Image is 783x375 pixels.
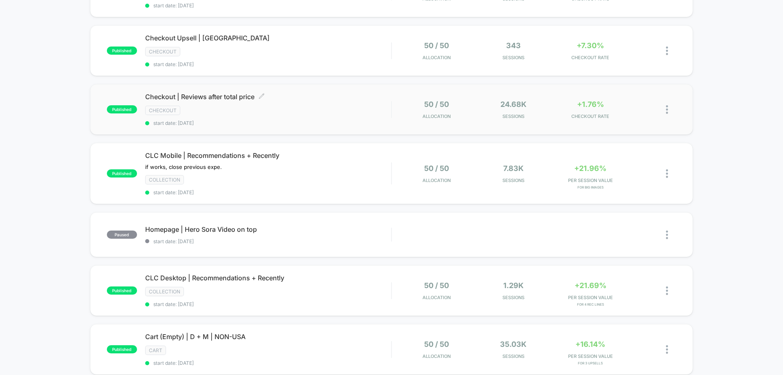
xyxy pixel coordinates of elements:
[575,281,606,290] span: +21.69%
[424,340,449,348] span: 50 / 50
[422,178,451,183] span: Allocation
[422,55,451,60] span: Allocation
[145,360,391,366] span: start date: [DATE]
[145,47,180,56] span: Checkout
[500,100,526,109] span: 24.68k
[107,47,137,55] span: published
[107,345,137,353] span: published
[107,105,137,113] span: published
[477,295,550,300] span: Sessions
[554,295,627,300] span: PER SESSION VALUE
[554,353,627,359] span: PER SESSION VALUE
[145,274,391,282] span: CLC Desktop | Recommendations + Recently
[554,113,627,119] span: CHECKOUT RATE
[506,41,521,50] span: 343
[107,231,137,239] span: paused
[424,100,449,109] span: 50 / 50
[477,353,550,359] span: Sessions
[145,333,391,341] span: Cart (Empty) | D + M | NON-USA
[424,41,449,50] span: 50 / 50
[503,281,524,290] span: 1.29k
[577,100,604,109] span: +1.76%
[554,185,627,189] span: for big images
[422,295,451,300] span: Allocation
[422,353,451,359] span: Allocation
[666,286,668,295] img: close
[145,287,184,296] span: collection
[145,61,391,67] span: start date: [DATE]
[500,340,526,348] span: 35.03k
[145,346,166,355] span: cart
[666,169,668,178] img: close
[666,105,668,114] img: close
[145,175,184,184] span: collection
[145,106,180,115] span: Checkout
[145,120,391,126] span: start date: [DATE]
[422,113,451,119] span: Allocation
[577,41,604,50] span: +7.30%
[145,93,391,101] span: Checkout | Reviews after total price
[145,151,391,160] span: CLC Mobile | Recommendations + Recently
[424,281,449,290] span: 50 / 50
[424,164,449,173] span: 50 / 50
[477,113,550,119] span: Sessions
[666,345,668,354] img: close
[145,164,222,170] span: if works, close previous expe.
[145,238,391,244] span: start date: [DATE]
[554,302,627,306] span: for 4 rec lines
[107,169,137,178] span: published
[145,2,391,9] span: start date: [DATE]
[574,164,606,173] span: +21.96%
[477,178,550,183] span: Sessions
[666,231,668,239] img: close
[575,340,605,348] span: +16.14%
[145,301,391,307] span: start date: [DATE]
[145,225,391,233] span: Homepage | Hero Sora Video on top
[477,55,550,60] span: Sessions
[107,286,137,295] span: published
[554,361,627,365] span: for 3 upsells
[145,189,391,195] span: start date: [DATE]
[554,55,627,60] span: CHECKOUT RATE
[666,47,668,55] img: close
[145,34,391,42] span: Checkout Upsell | [GEOGRAPHIC_DATA]
[503,164,524,173] span: 7.83k
[554,178,627,183] span: PER SESSION VALUE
